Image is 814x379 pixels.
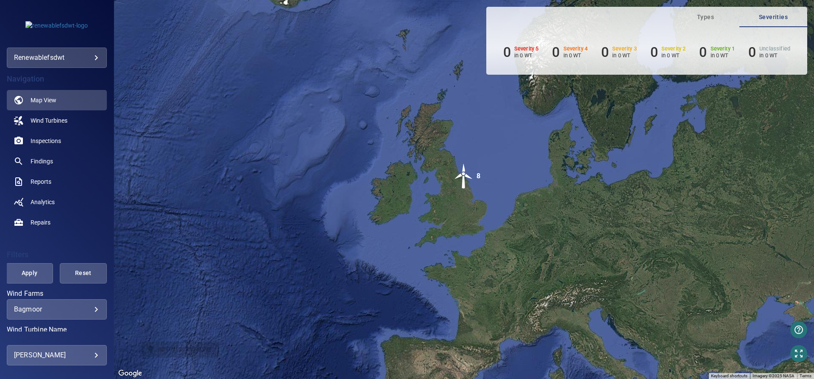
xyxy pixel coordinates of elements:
h4: Navigation [7,75,107,83]
div: renewablefsdwt [7,48,107,68]
h6: 0 [699,44,707,60]
h6: 0 [601,44,609,60]
a: inspections noActive [7,131,107,151]
p: in 0 WT [612,52,637,59]
a: Terms (opens in new tab) [800,373,811,378]
span: Wind Turbines [31,116,67,125]
gmp-advanced-marker: 8 [451,163,477,190]
a: Open this area in Google Maps (opens a new window) [116,368,144,379]
p: in 0 WT [661,52,686,59]
span: Imagery ©2025 NASA [753,373,794,378]
li: Severity 1 [699,44,735,60]
h4: Filters [7,250,107,259]
img: windFarmIcon.svg [451,163,477,189]
span: Findings [31,157,53,166]
a: findings noActive [7,151,107,171]
li: Severity 2 [650,44,686,60]
div: 8 [477,163,480,189]
img: renewablefsdwt-logo [25,21,88,30]
h6: 0 [503,44,511,60]
div: renewablefsdwt [14,51,100,65]
span: Types [677,12,734,22]
h6: 0 [748,44,756,60]
h6: 0 [650,44,658,60]
p: in 0 WT [563,52,588,59]
p: in 0 WT [711,52,735,59]
img: Google [116,368,144,379]
h6: Severity 3 [612,46,637,52]
span: Reports [31,177,51,186]
li: Severity 4 [552,44,588,60]
button: Keyboard shortcuts [711,373,747,379]
div: [PERSON_NAME] [14,348,100,362]
h6: Severity 5 [514,46,539,52]
span: Repairs [31,218,50,227]
a: analytics noActive [7,192,107,212]
li: Severity 3 [601,44,637,60]
button: Reset [60,263,107,284]
li: Severity 5 [503,44,539,60]
h6: Severity 1 [711,46,735,52]
h6: Severity 2 [661,46,686,52]
li: Severity Unclassified [748,44,790,60]
span: Apply [17,268,42,278]
h6: Unclassified [759,46,790,52]
span: Analytics [31,198,55,206]
span: Inspections [31,137,61,145]
label: Wind Turbine Name [7,326,107,333]
div: Bagmoor [14,305,100,313]
div: Wind Farms [7,299,107,320]
span: Reset [70,268,96,278]
p: in 0 WT [514,52,539,59]
a: reports noActive [7,171,107,192]
span: Map View [31,96,56,104]
p: in 0 WT [759,52,790,59]
button: Apply [6,263,53,284]
h6: Severity 4 [563,46,588,52]
h6: 0 [552,44,560,60]
a: windturbines noActive [7,110,107,131]
span: Severities [744,12,802,22]
label: Wind Farms [7,290,107,297]
a: repairs noActive [7,212,107,233]
a: map active [7,90,107,110]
